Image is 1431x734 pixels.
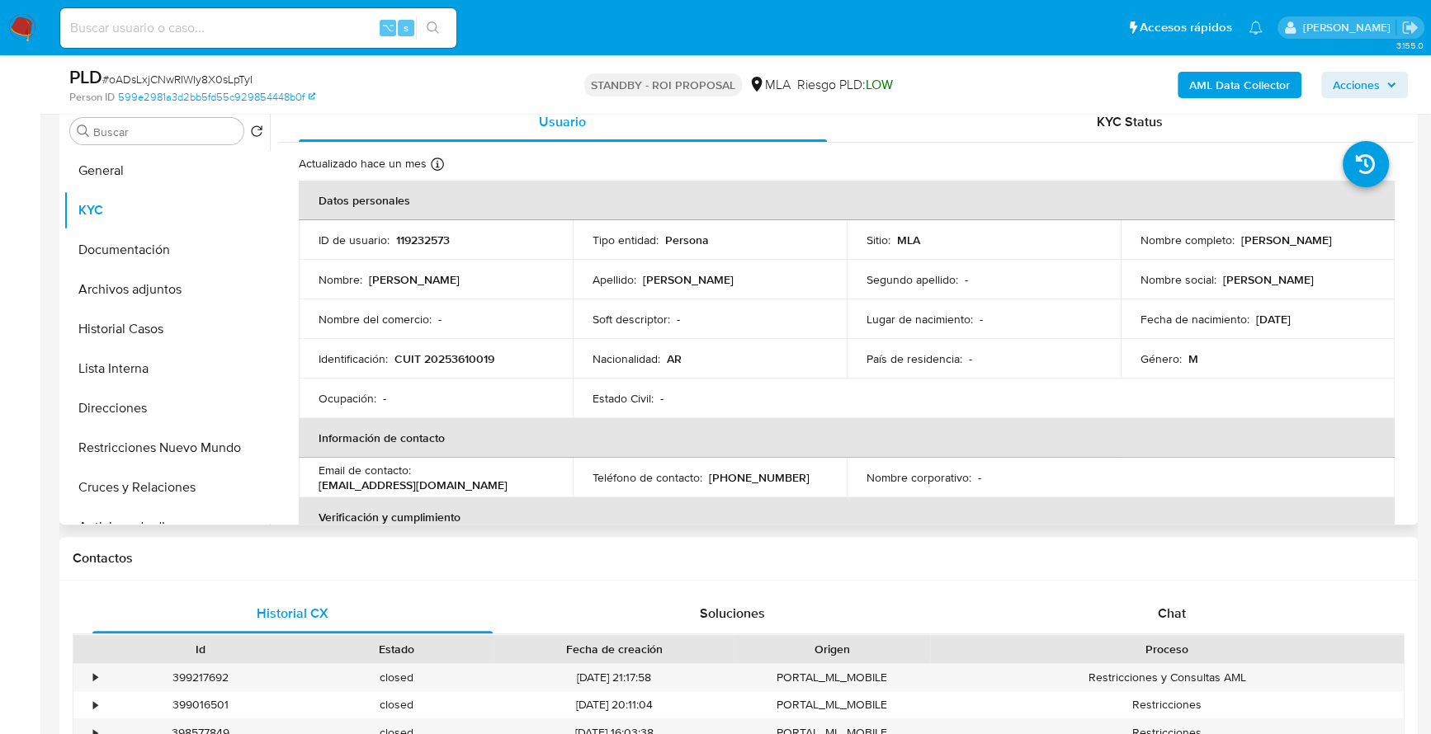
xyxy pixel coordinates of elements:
[319,463,411,478] p: Email de contacto :
[319,391,376,406] p: Ocupación :
[69,64,102,90] b: PLD
[299,156,427,172] p: Actualizado hace un mes
[73,550,1405,567] h1: Contactos
[438,312,442,327] p: -
[1189,72,1290,98] b: AML Data Collector
[866,75,893,94] span: LOW
[250,125,263,143] button: Volver al orden por defecto
[299,497,1395,537] th: Verificación y cumplimiento
[1241,233,1332,247] p: [PERSON_NAME]
[64,349,270,388] button: Lista Interna
[593,233,659,247] p: Tipo entidad :
[1401,19,1419,36] a: Salir
[319,478,508,492] p: [EMAIL_ADDRESS][DOMAIN_NAME]
[1396,39,1423,52] span: 3.155.0
[319,233,390,247] p: ID de usuario :
[299,664,495,691] div: closed
[64,191,270,230] button: KYC
[93,697,97,713] div: •
[310,641,484,657] div: Estado
[369,272,460,287] p: [PERSON_NAME]
[64,428,270,468] button: Restricciones Nuevo Mundo
[64,270,270,309] button: Archivos adjuntos
[102,71,253,87] span: # oADsLxjCNwRIWIy8X0sLpTyI
[1223,272,1314,287] p: [PERSON_NAME]
[734,664,930,691] div: PORTAL_ML_MOBILE
[64,468,270,507] button: Cruces y Relaciones
[102,664,299,691] div: 399217692
[930,664,1404,691] div: Restricciones y Consultas AML
[1321,72,1408,98] button: Acciones
[394,351,494,366] p: CUIT 20253610019
[745,641,919,657] div: Origen
[660,391,664,406] p: -
[319,272,362,287] p: Nombre :
[867,312,973,327] p: Lugar de nacimiento :
[867,351,962,366] p: País de residencia :
[416,16,450,40] button: search-icon
[539,112,586,131] span: Usuario
[867,233,890,247] p: Sitio :
[584,73,742,96] p: STANDBY - ROI PROPOSAL
[1141,351,1182,366] p: Género :
[965,272,968,287] p: -
[897,233,920,247] p: MLA
[978,470,981,485] p: -
[1302,20,1396,35] p: stefania.bordes@mercadolibre.com
[1249,21,1263,35] a: Notificaciones
[299,181,1395,220] th: Datos personales
[665,233,709,247] p: Persona
[969,351,972,366] p: -
[1178,72,1301,98] button: AML Data Collector
[64,230,270,270] button: Documentación
[593,272,636,287] p: Apellido :
[77,125,90,138] button: Buscar
[60,17,456,39] input: Buscar usuario o caso...
[381,20,394,35] span: ⌥
[1256,312,1291,327] p: [DATE]
[396,233,450,247] p: 119232573
[593,351,660,366] p: Nacionalidad :
[506,641,722,657] div: Fecha de creación
[93,125,237,139] input: Buscar
[797,76,893,94] span: Riesgo PLD:
[93,670,97,685] div: •
[383,391,386,406] p: -
[64,309,270,349] button: Historial Casos
[64,507,270,547] button: Anticipos de dinero
[257,604,328,623] span: Historial CX
[867,470,971,485] p: Nombre corporativo :
[319,312,432,327] p: Nombre del comercio :
[709,470,810,485] p: [PHONE_NUMBER]
[114,641,287,657] div: Id
[930,691,1404,718] div: Restricciones
[667,351,682,366] p: AR
[1141,312,1249,327] p: Fecha de nacimiento :
[980,312,983,327] p: -
[677,312,680,327] p: -
[494,691,734,718] div: [DATE] 20:11:04
[734,691,930,718] div: PORTAL_ML_MOBILE
[64,151,270,191] button: General
[643,272,734,287] p: [PERSON_NAME]
[404,20,409,35] span: s
[1097,112,1163,131] span: KYC Status
[69,90,115,105] b: Person ID
[1140,19,1232,36] span: Accesos rápidos
[593,470,702,485] p: Teléfono de contacto :
[102,691,299,718] div: 399016501
[494,664,734,691] div: [DATE] 21:17:58
[118,90,315,105] a: 599e2981a3d2bb5fd55c929854448b0f
[299,691,495,718] div: closed
[299,418,1395,458] th: Información de contacto
[749,76,791,94] div: MLA
[319,351,388,366] p: Identificación :
[593,391,654,406] p: Estado Civil :
[1158,604,1186,623] span: Chat
[1141,272,1216,287] p: Nombre social :
[1333,72,1380,98] span: Acciones
[699,604,764,623] span: Soluciones
[1141,233,1235,247] p: Nombre completo :
[867,272,958,287] p: Segundo apellido :
[942,641,1392,657] div: Proceso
